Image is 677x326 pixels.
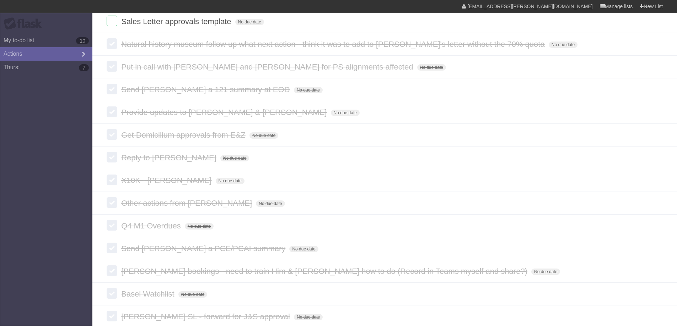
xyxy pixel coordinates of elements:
span: No due date [235,19,264,25]
b: 10 [76,37,89,44]
span: No due date [289,246,318,252]
span: Reply to [PERSON_NAME] [121,153,218,162]
span: No due date [178,291,207,298]
span: No due date [256,200,285,207]
label: Done [107,84,117,94]
span: No due date [220,155,249,161]
label: Done [107,197,117,208]
label: Done [107,311,117,321]
span: No due date [185,223,214,230]
span: No due date [216,178,245,184]
label: Done [107,38,117,49]
label: Done [107,175,117,185]
span: No due date [331,110,360,116]
span: Provide updates to [PERSON_NAME] & [PERSON_NAME] [121,108,328,117]
span: Basel Watchlist [121,289,176,298]
span: X10K - [PERSON_NAME] [121,176,213,185]
span: No due date [531,269,560,275]
label: Done [107,106,117,117]
label: Done [107,61,117,72]
span: No due date [417,64,446,71]
span: Get Domicilium approvals from E&Z [121,131,247,139]
span: Put in call with [PERSON_NAME] and [PERSON_NAME] for PS alignments affected [121,62,415,71]
span: Send [PERSON_NAME] a PCE/PCAI summary [121,244,287,253]
span: No due date [249,132,278,139]
label: Done [107,288,117,299]
span: No due date [549,42,577,48]
span: Other actions from [PERSON_NAME] [121,199,254,208]
span: [PERSON_NAME] SL - forward for J&S approval [121,312,292,321]
label: Done [107,129,117,140]
span: No due date [294,314,323,320]
span: [PERSON_NAME] bookings - need to train Him & [PERSON_NAME] how to do (Record in Teams myself and ... [121,267,529,276]
label: Done [107,243,117,253]
span: Natural history museum follow up what next action - think it was to add to [PERSON_NAME]'s letter... [121,40,547,49]
label: Done [107,220,117,231]
label: Done [107,152,117,162]
label: Done [107,16,117,26]
label: Done [107,265,117,276]
span: No due date [294,87,323,93]
b: 7 [79,64,89,71]
span: Q4 M1 Overdues [121,221,183,230]
div: Flask [4,17,46,30]
span: Sales Letter approvals template [121,17,233,26]
span: Send [PERSON_NAME] a 121 summary at EOD [121,85,291,94]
